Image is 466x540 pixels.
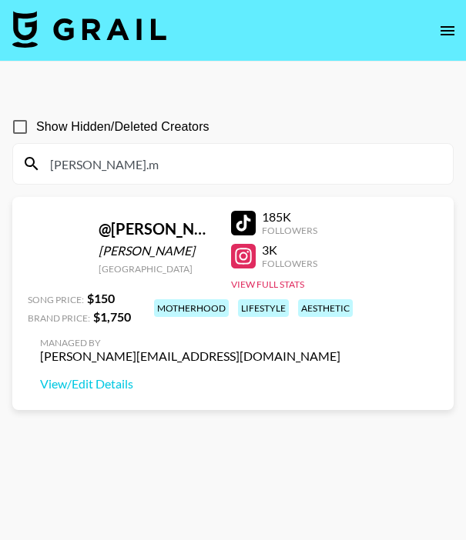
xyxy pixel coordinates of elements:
[99,219,213,238] div: @ [PERSON_NAME].[PERSON_NAME]
[41,152,444,176] input: Search by User Name
[87,291,115,305] strong: $ 150
[36,118,210,136] span: Show Hidden/Deleted Creators
[262,225,317,236] div: Followers
[93,309,131,324] strong: $ 1,750
[12,11,166,48] img: Grail Talent
[40,337,340,348] div: Managed By
[238,299,289,317] div: lifestyle
[262,242,317,258] div: 3K
[262,209,317,225] div: 185K
[432,15,463,46] button: open drawer
[40,376,340,392] a: View/Edit Details
[262,258,317,269] div: Followers
[99,263,213,275] div: [GEOGRAPHIC_DATA]
[40,348,340,364] div: [PERSON_NAME][EMAIL_ADDRESS][DOMAIN_NAME]
[99,243,213,258] div: [PERSON_NAME]
[28,312,90,324] span: Brand Price:
[298,299,353,317] div: aesthetic
[231,278,304,290] button: View Full Stats
[154,299,229,317] div: motherhood
[28,294,84,305] span: Song Price:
